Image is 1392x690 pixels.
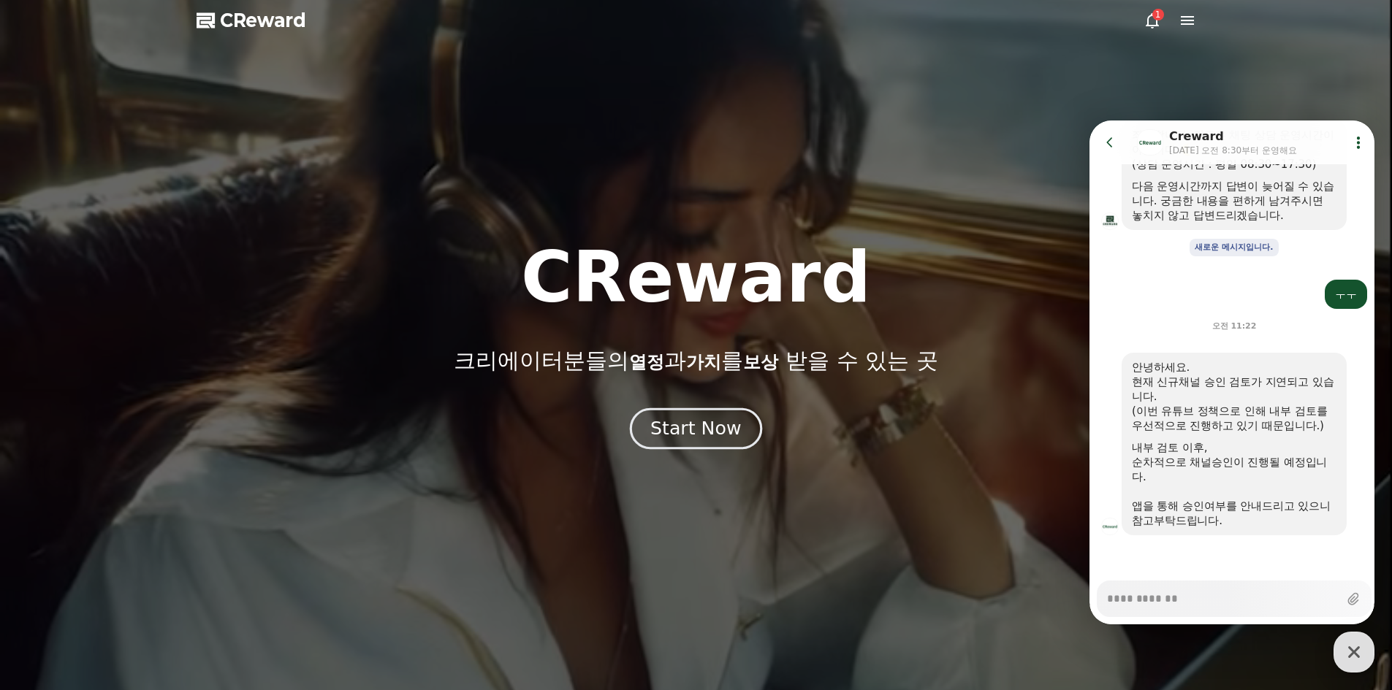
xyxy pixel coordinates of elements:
[1089,120,1374,624] iframe: Channel chat
[630,407,762,449] button: Start Now
[454,348,937,374] p: 크리에이터분들의 과 를 받을 수 있는 곳
[633,423,759,437] a: Start Now
[686,352,721,372] span: 가치
[1144,12,1161,29] a: 1
[1152,9,1164,20] div: 1
[220,9,306,32] span: CReward
[521,242,871,313] h1: CReward
[743,352,778,372] span: 보상
[197,9,306,32] a: CReward
[650,416,741,441] div: Start Now
[629,352,664,372] span: 열정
